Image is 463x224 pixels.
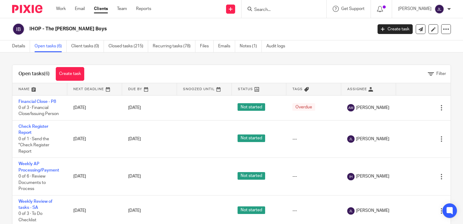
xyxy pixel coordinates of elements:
[75,6,85,12] a: Email
[18,162,59,172] a: Weekly AP Processing/Payment
[117,6,127,12] a: Team
[94,6,108,12] a: Clients
[183,87,215,91] span: Snoozed Until
[347,173,355,180] img: svg%3E
[292,173,335,179] div: ---
[238,87,253,91] span: Status
[347,207,355,215] img: svg%3E
[56,67,84,81] a: Create task
[238,172,265,180] span: Not started
[35,40,67,52] a: Open tasks (6)
[347,104,355,111] img: svg%3E
[356,105,389,111] span: [PERSON_NAME]
[12,23,25,36] img: svg%3E
[292,87,303,91] span: Tags
[200,40,214,52] a: Files
[128,174,141,178] span: [DATE]
[71,40,104,52] a: Client tasks (0)
[435,4,444,14] img: svg%3E
[128,137,141,141] span: [DATE]
[44,71,50,76] span: (6)
[128,106,141,110] span: [DATE]
[67,95,122,120] td: [DATE]
[218,40,235,52] a: Emails
[18,100,56,104] a: Financial Close - P8
[18,199,52,210] a: Weekly Review of tasks - SA
[29,26,301,32] h2: IHOP - The [PERSON_NAME] Boys
[356,208,389,214] span: [PERSON_NAME]
[238,206,265,214] span: Not started
[378,24,413,34] a: Create task
[18,174,46,191] span: 0 of 6 · Review Documents to Process
[12,40,30,52] a: Details
[356,173,389,179] span: [PERSON_NAME]
[18,212,42,222] span: 0 of 3 · To Do Checklist
[67,158,122,195] td: [DATE]
[347,135,355,143] img: svg%3E
[341,7,365,11] span: Get Support
[292,136,335,142] div: ---
[266,40,290,52] a: Audit logs
[18,71,50,77] h1: Open tasks
[398,6,431,12] p: [PERSON_NAME]
[356,136,389,142] span: [PERSON_NAME]
[12,5,42,13] img: Pixie
[18,137,49,154] span: 0 of 1 · Send the "Check Register Report
[436,72,446,76] span: Filter
[240,40,262,52] a: Notes (1)
[254,7,308,13] input: Search
[128,209,141,213] span: [DATE]
[238,134,265,142] span: Not started
[56,6,66,12] a: Work
[238,103,265,111] span: Not started
[292,103,315,111] span: Overdue
[153,40,195,52] a: Recurring tasks (78)
[292,208,335,214] div: ---
[108,40,148,52] a: Closed tasks (215)
[18,124,48,135] a: Check Register Report
[18,106,59,116] span: 0 of 3 · Financial Close/Issuing Person
[67,120,122,158] td: [DATE]
[136,6,151,12] a: Reports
